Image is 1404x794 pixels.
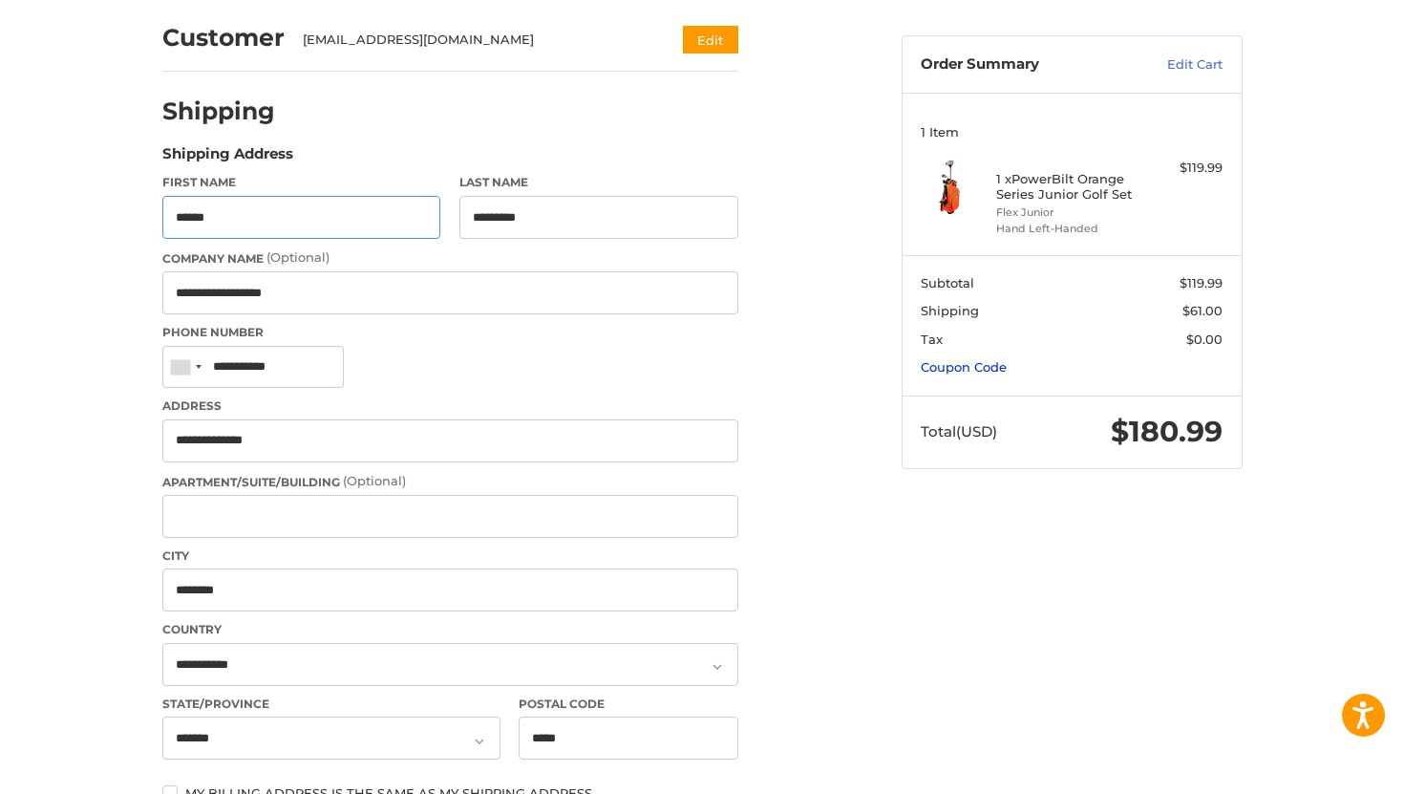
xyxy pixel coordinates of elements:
[1180,275,1223,290] span: $119.99
[683,26,738,54] button: Edit
[996,171,1142,203] h4: 1 x PowerBilt Orange Series Junior Golf Set
[162,472,738,491] label: Apartment/Suite/Building
[162,97,275,126] h2: Shipping
[162,547,738,565] label: City
[921,332,943,347] span: Tax
[162,324,738,341] label: Phone Number
[1186,332,1223,347] span: $0.00
[996,204,1142,221] li: Flex Junior
[162,621,738,638] label: Country
[162,23,285,53] h2: Customer
[1111,414,1223,449] span: $180.99
[1246,742,1404,794] iframe: Google Customer Reviews
[1126,55,1223,75] a: Edit Cart
[519,696,738,713] label: Postal Code
[162,248,738,268] label: Company Name
[162,696,500,713] label: State/Province
[1182,303,1223,318] span: $61.00
[996,221,1142,237] li: Hand Left-Handed
[921,359,1007,375] a: Coupon Code
[1147,159,1223,178] div: $119.99
[921,55,1126,75] h3: Order Summary
[162,174,441,191] label: First Name
[921,303,979,318] span: Shipping
[921,422,997,440] span: Total (USD)
[921,275,974,290] span: Subtotal
[459,174,738,191] label: Last Name
[921,124,1223,139] h3: 1 Item
[162,143,293,174] legend: Shipping Address
[343,473,406,488] small: (Optional)
[303,31,646,50] div: [EMAIL_ADDRESS][DOMAIN_NAME]
[266,249,330,265] small: (Optional)
[162,397,738,415] label: Address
